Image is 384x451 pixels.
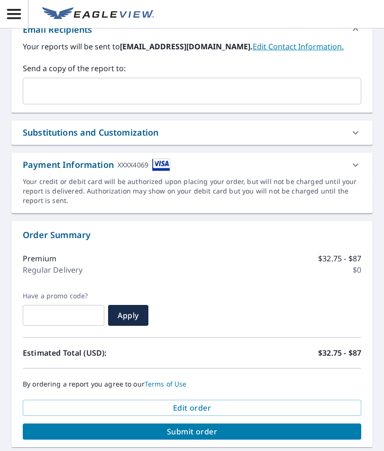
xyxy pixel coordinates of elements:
label: Have a promo code? [23,292,104,300]
a: Terms of Use [145,379,187,388]
p: Premium [23,253,56,264]
div: Email Recipients [23,23,92,36]
div: Your credit or debit card will be authorized upon placing your order, but will not be charged unt... [23,177,361,205]
span: Submit order [30,426,354,437]
img: EV Logo [42,7,154,21]
div: Substitutions and Customization [11,120,373,145]
button: Submit order [23,423,361,440]
a: EditContactInfo [253,41,344,52]
b: [EMAIL_ADDRESS][DOMAIN_NAME]. [120,41,253,52]
div: Payment InformationXXXX4069cardImage [11,153,373,177]
span: Edit order [30,403,354,413]
label: Your reports will be sent to [23,41,361,52]
p: $32.75 - $87 [318,347,361,359]
button: Edit order [23,400,361,416]
p: Order Summary [23,229,361,241]
button: Apply [108,305,148,326]
label: Send a copy of the report to: [23,63,361,74]
p: By ordering a report you agree to our [23,380,361,388]
p: Estimated Total (USD): [23,347,192,359]
div: XXXX4069 [118,158,148,171]
div: Substitutions and Customization [23,126,159,139]
p: $32.75 - $87 [318,253,361,264]
a: EV Logo [37,1,160,27]
span: Apply [116,310,141,321]
p: Regular Delivery [23,264,82,276]
p: $0 [353,264,361,276]
img: cardImage [152,158,170,171]
div: Payment Information [23,158,170,171]
div: Email Recipients [11,18,373,41]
